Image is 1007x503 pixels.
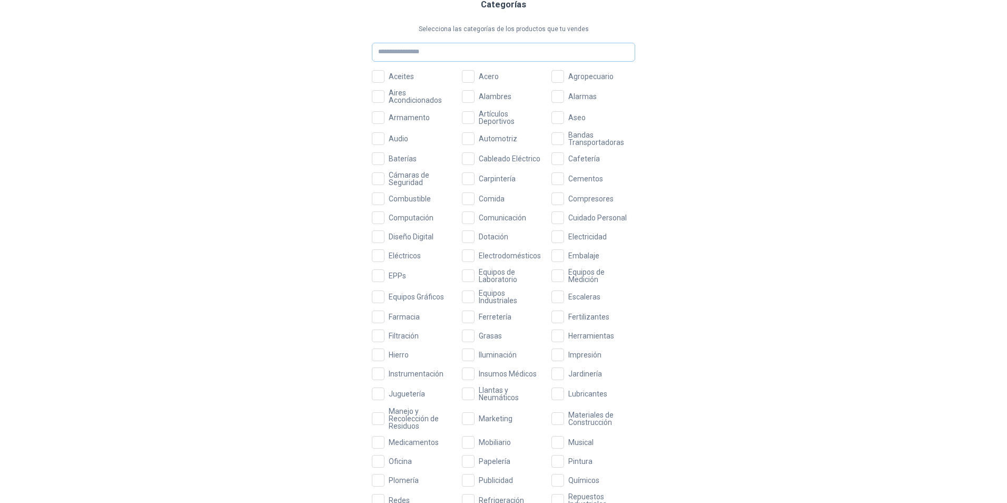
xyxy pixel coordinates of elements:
span: Ferretería [475,313,516,321]
span: Aceites [384,73,418,80]
span: Manejo y Recolección de Residuos [384,408,456,430]
span: Carpintería [475,175,520,182]
span: Marketing [475,415,517,422]
span: Impresión [564,351,606,359]
span: Embalaje [564,252,604,259]
span: Llantas y Neumáticos [475,386,546,401]
span: Equipos de Medición [564,268,635,283]
span: Farmacia [384,313,424,321]
span: Grasas [475,332,506,340]
span: Medicamentos [384,439,443,446]
span: Electricidad [564,233,611,240]
span: Materiales de Construcción [564,411,635,426]
span: Juguetería [384,390,429,398]
span: Herramientas [564,332,618,340]
span: Baterías [384,155,421,162]
span: Instrumentación [384,370,448,378]
span: Alarmas [564,93,601,100]
span: Iluminación [475,351,521,359]
span: Cuidado Personal [564,214,631,221]
span: Eléctricos [384,252,425,259]
span: Alambres [475,93,516,100]
span: Diseño Digital [384,233,438,240]
span: Armamento [384,114,434,121]
span: Comida [475,195,509,202]
span: Automotriz [475,135,521,142]
span: Cámaras de Seguridad [384,171,456,186]
span: Aseo [564,114,590,121]
span: Dotación [475,233,512,240]
span: Computación [384,214,438,221]
span: Papelería [475,458,515,465]
span: Audio [384,135,412,142]
span: Pintura [564,458,597,465]
span: Insumos Médicos [475,370,541,378]
span: Mobiliario [475,439,515,446]
span: Filtración [384,332,423,340]
span: Artículos Deportivos [475,110,546,125]
span: Equipos Industriales [475,289,546,304]
span: Publicidad [475,477,517,484]
span: Musical [564,439,598,446]
span: Lubricantes [564,390,611,398]
span: Agropecuario [564,73,618,80]
span: Cementos [564,175,607,182]
span: Escaleras [564,293,605,301]
span: Combustible [384,195,435,202]
span: Hierro [384,351,413,359]
span: EPPs [384,272,410,279]
span: Compresores [564,195,618,202]
span: Jardinería [564,370,606,378]
span: Químicos [564,477,604,484]
span: Electrodomésticos [475,252,545,259]
span: Bandas Transportadoras [564,131,635,146]
span: Cafetería [564,155,604,162]
span: Plomería [384,477,423,484]
span: Acero [475,73,503,80]
span: Oficina [384,458,416,465]
span: Aires Acondicionados [384,89,456,104]
span: Equipos Gráficos [384,293,448,301]
span: Cableado Eléctrico [475,155,545,162]
span: Equipos de Laboratorio [475,268,546,283]
span: Fertilizantes [564,313,614,321]
span: Comunicación [475,214,530,221]
p: Selecciona las categorías de los productos que tu vendes [372,24,635,34]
